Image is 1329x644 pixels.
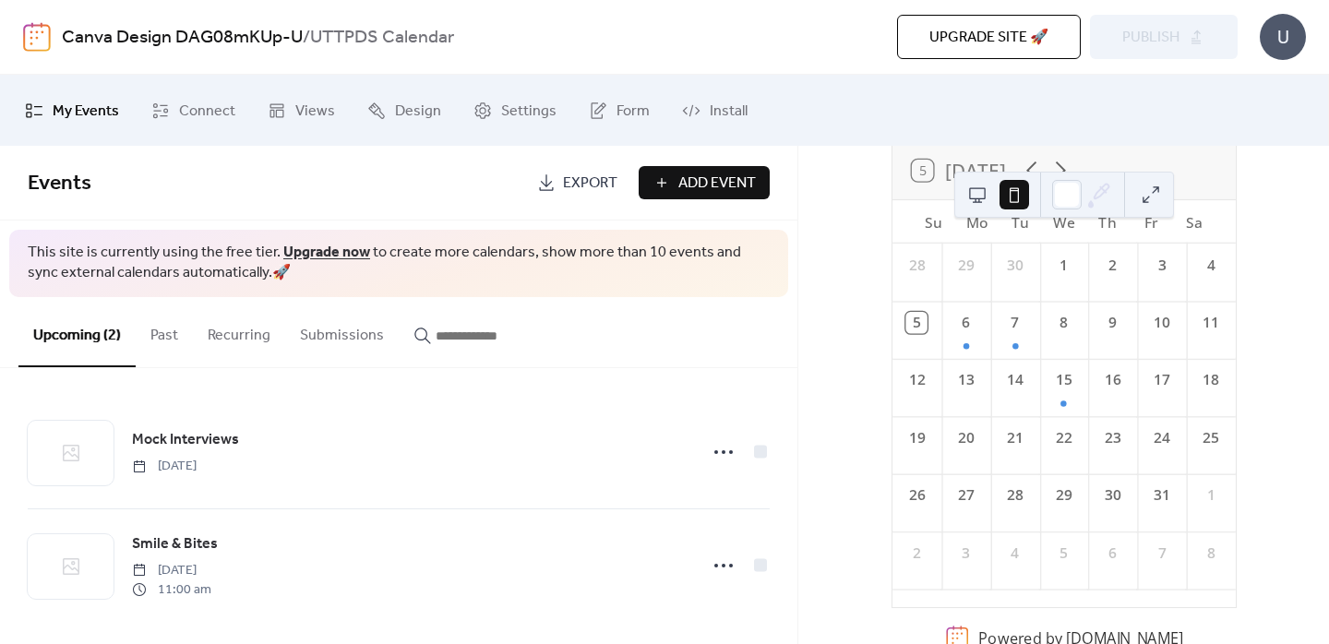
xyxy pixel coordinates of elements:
[132,580,211,600] span: 11:00 am
[310,20,454,55] b: UTTPDS Calendar
[905,255,927,276] div: 28
[563,173,617,195] span: Export
[1004,255,1025,276] div: 30
[501,97,557,125] span: Settings
[668,82,761,138] a: Install
[905,312,927,333] div: 5
[283,238,370,267] a: Upgrade now
[905,484,927,506] div: 26
[955,200,999,244] div: Mo
[28,163,91,204] span: Events
[897,15,1081,59] button: Upgrade site 🚀
[1004,370,1025,391] div: 14
[1102,312,1123,333] div: 9
[617,97,650,125] span: Form
[1151,427,1172,448] div: 24
[460,82,570,138] a: Settings
[285,297,399,365] button: Submissions
[179,97,235,125] span: Connect
[136,297,193,365] button: Past
[1151,255,1172,276] div: 3
[1053,484,1074,506] div: 29
[303,20,310,55] b: /
[905,370,927,391] div: 12
[955,484,976,506] div: 27
[1004,427,1025,448] div: 21
[1102,427,1123,448] div: 23
[575,82,664,138] a: Form
[710,97,748,125] span: Install
[1102,370,1123,391] div: 16
[395,97,441,125] span: Design
[254,82,349,138] a: Views
[678,173,756,195] span: Add Event
[911,200,954,244] div: Su
[1151,370,1172,391] div: 17
[1151,312,1172,333] div: 10
[28,243,770,284] span: This site is currently using the free tier. to create more calendars, show more than 10 events an...
[353,82,455,138] a: Design
[1004,543,1025,564] div: 4
[905,543,927,564] div: 2
[1200,255,1221,276] div: 4
[1151,543,1172,564] div: 7
[955,255,976,276] div: 29
[295,97,335,125] span: Views
[1053,370,1074,391] div: 15
[1200,543,1221,564] div: 8
[1004,484,1025,506] div: 28
[1200,427,1221,448] div: 25
[905,427,927,448] div: 19
[132,532,218,556] a: Smile & Bites
[138,82,249,138] a: Connect
[11,82,133,138] a: My Events
[1053,543,1074,564] div: 5
[1151,484,1172,506] div: 31
[18,297,136,367] button: Upcoming (2)
[1085,200,1129,244] div: Th
[1172,200,1215,244] div: Sa
[999,200,1042,244] div: Tu
[1053,255,1074,276] div: 1
[1053,312,1074,333] div: 8
[132,457,197,476] span: [DATE]
[929,27,1048,49] span: Upgrade site 🚀
[132,561,211,580] span: [DATE]
[1102,543,1123,564] div: 6
[1004,312,1025,333] div: 7
[955,370,976,391] div: 13
[193,297,285,365] button: Recurring
[53,97,119,125] span: My Events
[639,166,770,199] button: Add Event
[62,20,303,55] a: Canva Design DAG08mKUp-U
[1200,484,1221,506] div: 1
[23,22,51,52] img: logo
[132,429,239,451] span: Mock Interviews
[1129,200,1172,244] div: Fr
[523,166,631,199] a: Export
[132,533,218,555] span: Smile & Bites
[132,428,239,452] a: Mock Interviews
[1042,200,1085,244] div: We
[1053,427,1074,448] div: 22
[955,543,976,564] div: 3
[955,312,976,333] div: 6
[1102,484,1123,506] div: 30
[1200,312,1221,333] div: 11
[1200,370,1221,391] div: 18
[1102,255,1123,276] div: 2
[955,427,976,448] div: 20
[1260,14,1306,60] div: U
